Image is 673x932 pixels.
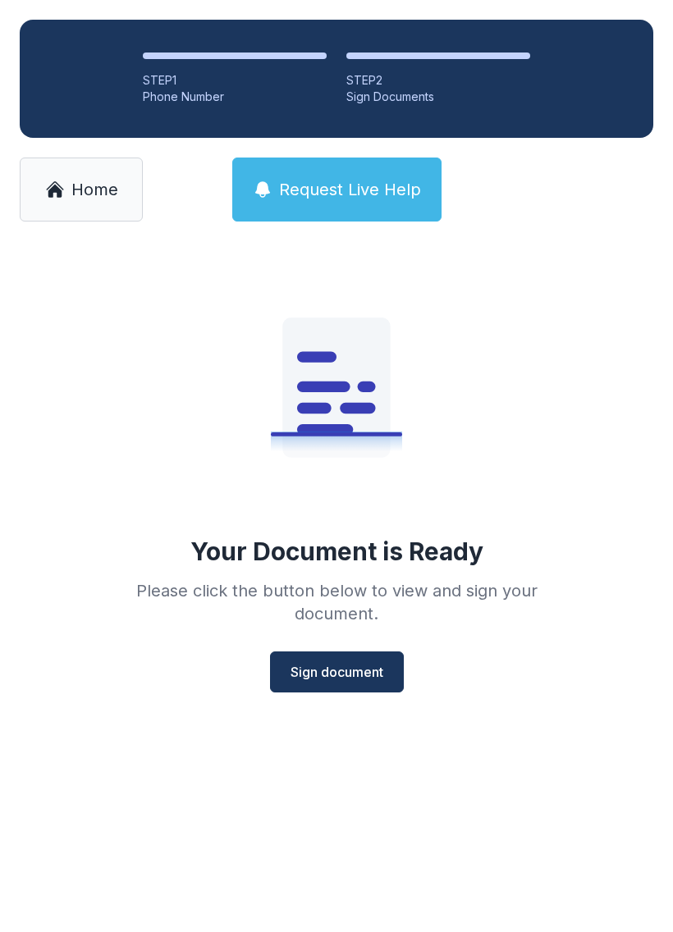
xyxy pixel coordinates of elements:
[71,178,118,201] span: Home
[279,178,421,201] span: Request Live Help
[143,72,327,89] div: STEP 1
[100,579,573,625] div: Please click the button below to view and sign your document.
[143,89,327,105] div: Phone Number
[190,537,483,566] div: Your Document is Ready
[291,662,383,682] span: Sign document
[346,89,530,105] div: Sign Documents
[346,72,530,89] div: STEP 2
